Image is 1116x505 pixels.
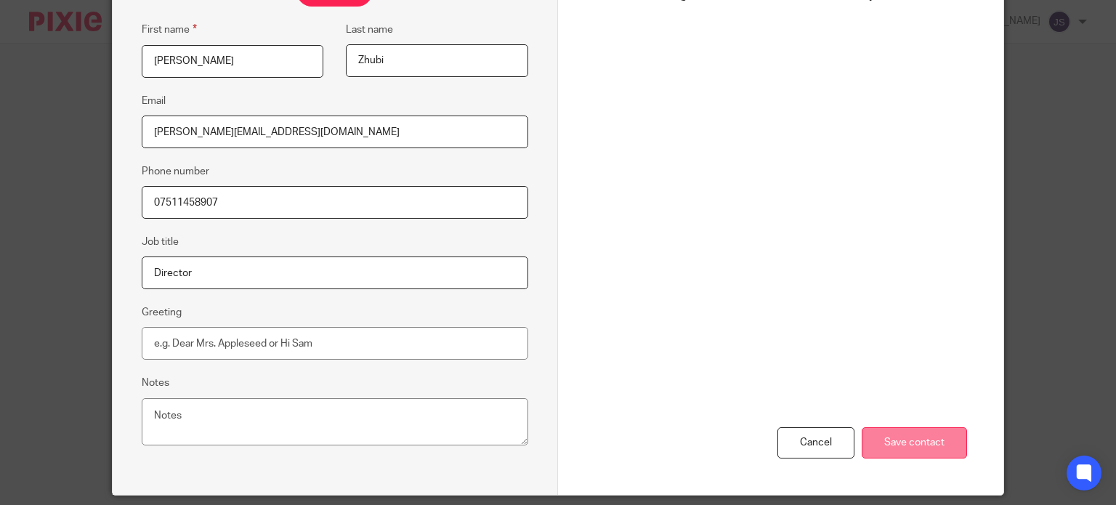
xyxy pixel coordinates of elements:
[142,164,209,179] label: Phone number
[142,327,528,360] input: e.g. Dear Mrs. Appleseed or Hi Sam
[142,21,197,38] label: First name
[777,427,854,458] div: Cancel
[142,235,179,249] label: Job title
[862,427,967,458] input: Save contact
[142,305,182,320] label: Greeting
[346,23,393,37] label: Last name
[142,376,169,390] label: Notes
[142,94,166,108] label: Email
